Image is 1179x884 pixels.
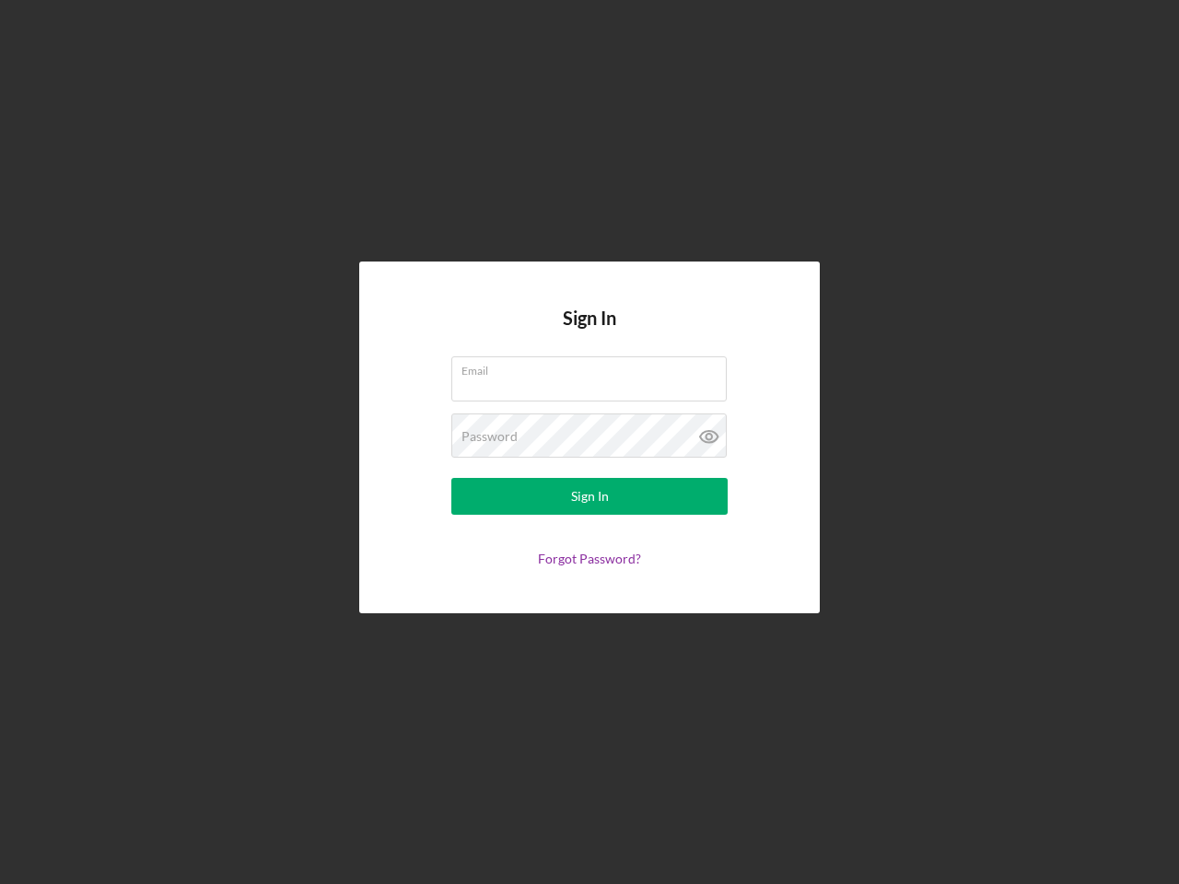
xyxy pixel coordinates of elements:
div: Sign In [571,478,609,515]
h4: Sign In [563,308,616,356]
a: Forgot Password? [538,551,641,566]
label: Password [461,429,518,444]
button: Sign In [451,478,728,515]
label: Email [461,357,727,378]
